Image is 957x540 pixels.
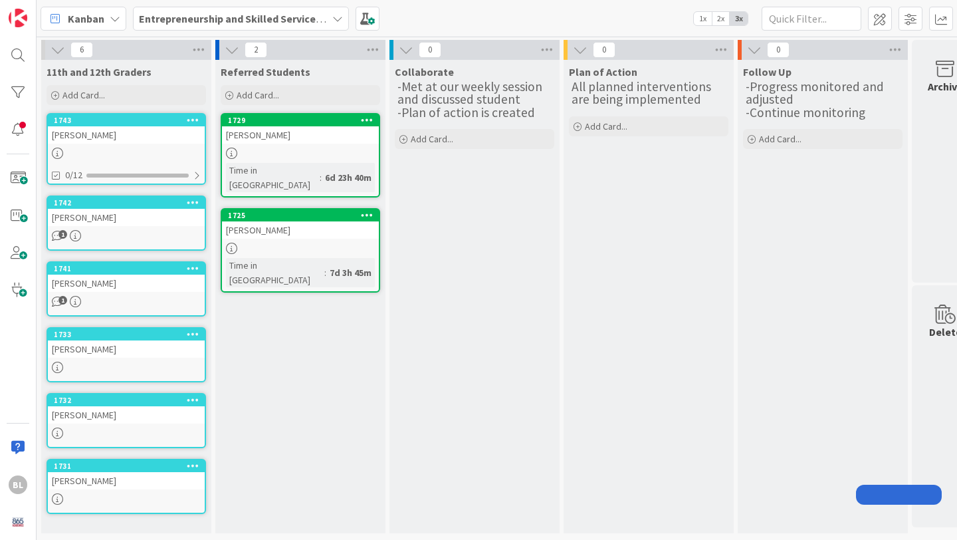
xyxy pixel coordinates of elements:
span: -Plan of action is created [397,104,535,120]
a: 1741[PERSON_NAME] [47,261,206,317]
img: avatar [9,513,27,531]
span: 0 [767,42,790,58]
div: 1729 [228,116,379,125]
span: 6 [70,42,93,58]
span: Add Card... [237,89,279,101]
div: 1732 [54,396,205,405]
div: 1732 [48,394,205,406]
div: 1731[PERSON_NAME] [48,460,205,489]
span: -Progress monitored and adjusted [746,78,887,107]
span: 1 [58,230,67,239]
span: 0/12 [65,168,82,182]
div: [PERSON_NAME] [222,126,379,144]
a: 1743[PERSON_NAME]0/12 [47,113,206,185]
span: Follow Up [743,65,792,78]
span: 0 [419,42,441,58]
div: 1742 [48,197,205,209]
a: 1725[PERSON_NAME]Time in [GEOGRAPHIC_DATA]:7d 3h 45m [221,208,380,293]
div: 1725 [228,211,379,220]
span: Kanban [68,11,104,27]
span: -Met at our weekly session and discussed student [397,78,545,107]
span: 1x [694,12,712,25]
b: Entrepreneurship and Skilled Services Interventions - [DATE]-[DATE] [139,12,464,25]
a: 1731[PERSON_NAME] [47,459,206,514]
span: Add Card... [62,89,105,101]
a: 1742[PERSON_NAME] [47,196,206,251]
div: 1741[PERSON_NAME] [48,263,205,292]
div: 6d 23h 40m [322,170,375,185]
span: 1 [58,296,67,305]
div: [PERSON_NAME] [48,275,205,292]
div: 1733 [48,329,205,340]
div: 1732[PERSON_NAME] [48,394,205,424]
div: 7d 3h 45m [326,265,375,280]
span: Add Card... [411,133,453,145]
img: Visit kanbanzone.com [9,9,27,27]
a: 1729[PERSON_NAME]Time in [GEOGRAPHIC_DATA]:6d 23h 40m [221,113,380,198]
span: 11th and 12th Graders [47,65,152,78]
div: 1731 [48,460,205,472]
div: Time in [GEOGRAPHIC_DATA] [226,163,320,192]
div: [PERSON_NAME] [222,221,379,239]
span: Add Card... [759,133,801,145]
div: 1743 [54,116,205,125]
div: 1731 [54,462,205,471]
div: 1725[PERSON_NAME] [222,209,379,239]
span: Plan of Action [569,65,637,78]
div: [PERSON_NAME] [48,340,205,358]
div: 1742 [54,198,205,207]
div: 1743 [48,114,205,126]
a: 1732[PERSON_NAME] [47,393,206,448]
span: : [324,265,326,280]
div: 1741 [48,263,205,275]
div: [PERSON_NAME] [48,126,205,144]
span: All planned interventions are being implemented [572,78,714,107]
div: 1733 [54,330,205,339]
span: 2 [245,42,267,58]
span: Collaborate [395,65,454,78]
a: 1733[PERSON_NAME] [47,327,206,382]
div: BL [9,475,27,494]
div: [PERSON_NAME] [48,472,205,489]
span: Add Card... [585,120,627,132]
div: 1743[PERSON_NAME] [48,114,205,144]
div: [PERSON_NAME] [48,209,205,226]
span: 0 [593,42,615,58]
div: [PERSON_NAME] [48,406,205,424]
div: 1729[PERSON_NAME] [222,114,379,144]
span: 3x [730,12,748,25]
div: 1733[PERSON_NAME] [48,329,205,358]
div: 1729 [222,114,379,126]
span: 2x [712,12,730,25]
div: 1742[PERSON_NAME] [48,197,205,226]
span: : [320,170,322,185]
div: Time in [GEOGRAPHIC_DATA] [226,258,324,287]
div: 1725 [222,209,379,221]
div: 1741 [54,264,205,273]
input: Quick Filter... [762,7,861,31]
span: Referred Students [221,65,310,78]
span: -Continue monitoring [746,104,865,120]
